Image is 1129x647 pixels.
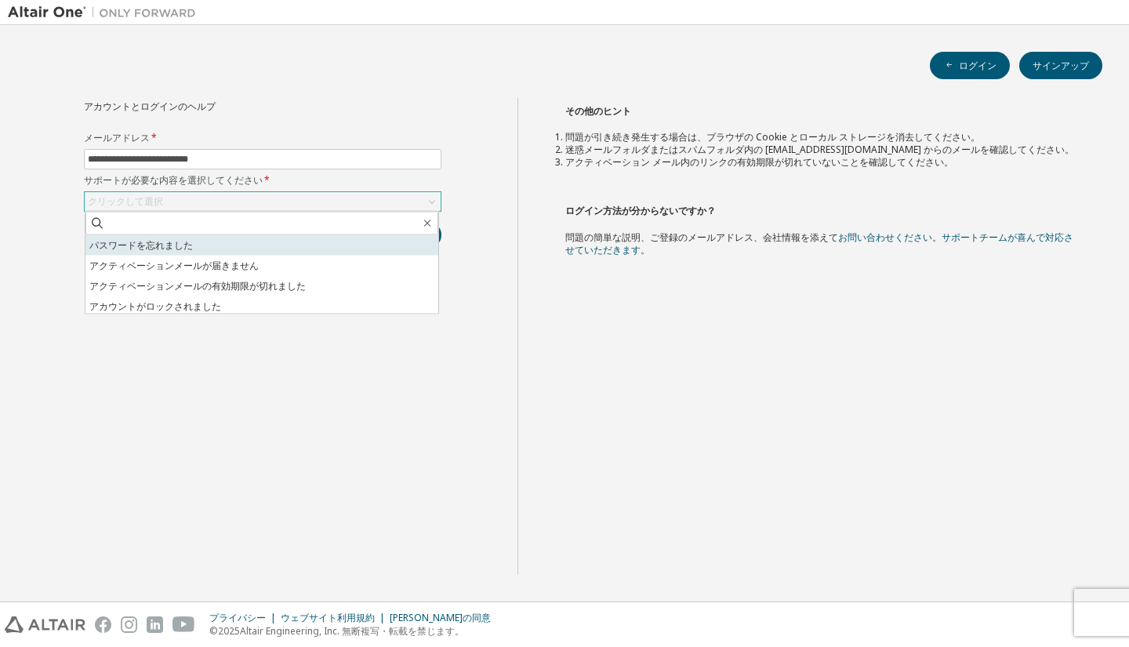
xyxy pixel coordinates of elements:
font: Altair Engineering, Inc. 無断複写・転載を禁じます。 [240,624,464,638]
font: その他のヒント [565,104,631,118]
font: アカウントとログインのヘルプ [84,100,216,113]
font: ウェブサイト利用規約 [281,611,375,624]
img: youtube.svg [172,616,195,633]
font: パスワードを忘れました [89,238,193,252]
font: サインアップ [1033,59,1089,72]
font: メールアドレス [84,131,150,144]
img: アルタイルワン [8,5,204,20]
font: © [209,624,218,638]
div: クリックして選択 [85,192,441,211]
font: 迷惑メールフォルダまたはスパムフォルダ内の [EMAIL_ADDRESS][DOMAIN_NAME] からのメールを確認してください。 [565,143,1074,156]
a: お問い合わせください。サポートチームが喜んで対応させていただきます。 [565,231,1073,256]
font: ログイン [959,59,996,72]
font: [PERSON_NAME]の同意 [390,611,491,624]
font: ログイン方法が分からないですか？ [565,204,716,217]
button: ログイン [930,52,1010,79]
font: アクティベーション メール内のリンクの有効期限が切れていないことを確認してください。 [565,155,953,169]
img: linkedin.svg [147,616,163,633]
font: プライバシー [209,611,266,624]
font: 2025 [218,624,240,638]
font: サポートが必要な内容を選択してください [84,173,263,187]
button: サインアップ [1019,52,1102,79]
font: 問題が引き続き発生する場合は、ブラウザの Cookie とローカル ストレージを消去してください。 [565,130,980,144]
img: instagram.svg [121,616,137,633]
font: 問題の簡単な説明、ご登録のメールアドレス、会社情報を添えて [565,231,838,244]
font: クリックして選択 [88,194,163,208]
img: altair_logo.svg [5,616,85,633]
img: facebook.svg [95,616,111,633]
